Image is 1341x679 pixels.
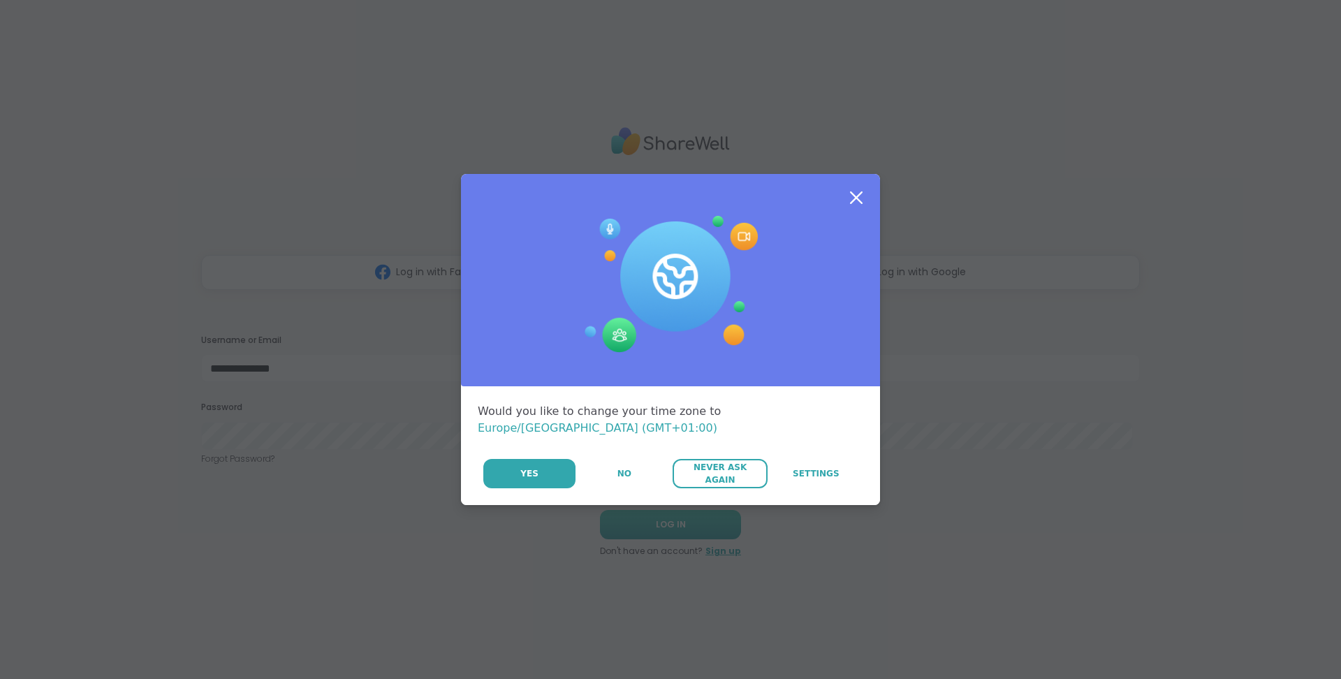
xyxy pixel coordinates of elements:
[478,403,863,437] div: Would you like to change your time zone to
[769,459,863,488] a: Settings
[478,421,717,435] span: Europe/[GEOGRAPHIC_DATA] (GMT+01:00)
[483,459,576,488] button: Yes
[673,459,767,488] button: Never Ask Again
[793,467,840,480] span: Settings
[520,467,538,480] span: Yes
[617,467,631,480] span: No
[680,461,760,486] span: Never Ask Again
[583,216,758,353] img: Session Experience
[577,459,671,488] button: No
